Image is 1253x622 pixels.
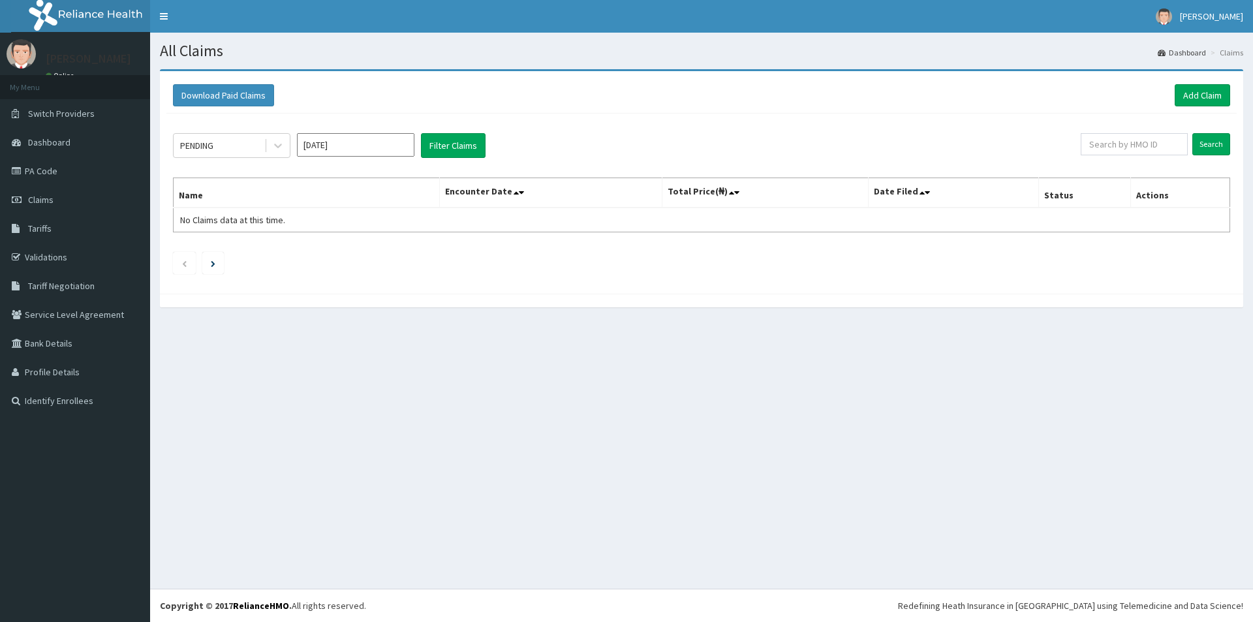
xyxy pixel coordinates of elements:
th: Status [1038,178,1130,208]
input: Search [1192,133,1230,155]
a: Online [46,71,77,80]
span: [PERSON_NAME] [1180,10,1243,22]
img: User Image [7,39,36,69]
a: Previous page [181,257,187,269]
input: Select Month and Year [297,133,414,157]
th: Encounter Date [439,178,662,208]
a: Dashboard [1158,47,1206,58]
strong: Copyright © 2017 . [160,600,292,612]
span: Switch Providers [28,108,95,119]
input: Search by HMO ID [1081,133,1188,155]
th: Actions [1130,178,1230,208]
th: Total Price(₦) [662,178,868,208]
a: RelianceHMO [233,600,289,612]
div: Redefining Heath Insurance in [GEOGRAPHIC_DATA] using Telemedicine and Data Science! [898,599,1243,612]
span: Dashboard [28,136,70,148]
button: Download Paid Claims [173,84,274,106]
span: Tariff Negotiation [28,280,95,292]
span: Tariffs [28,223,52,234]
button: Filter Claims [421,133,486,158]
div: PENDING [180,139,213,152]
li: Claims [1207,47,1243,58]
footer: All rights reserved. [150,589,1253,622]
img: User Image [1156,8,1172,25]
a: Next page [211,257,215,269]
span: Claims [28,194,54,206]
th: Name [174,178,440,208]
a: Add Claim [1175,84,1230,106]
span: No Claims data at this time. [180,214,285,226]
h1: All Claims [160,42,1243,59]
p: [PERSON_NAME] [46,53,131,65]
th: Date Filed [868,178,1038,208]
